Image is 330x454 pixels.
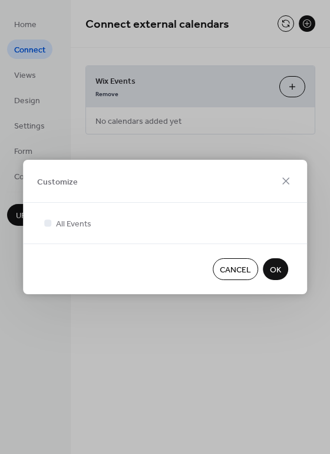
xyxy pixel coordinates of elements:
[37,176,78,188] span: Customize
[56,218,91,231] span: All Events
[220,264,251,277] span: Cancel
[270,264,281,277] span: OK
[263,258,288,280] button: OK
[213,258,258,280] button: Cancel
